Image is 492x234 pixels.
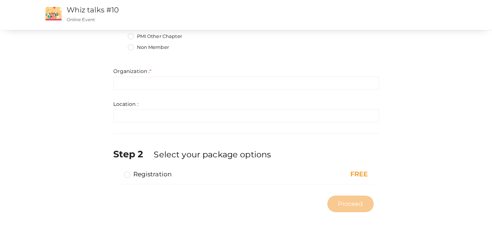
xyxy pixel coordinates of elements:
p: Online Event [67,16,313,23]
label: Select your package options [154,149,271,160]
img: event2.png [46,7,62,20]
label: PMI Other Chapter [128,33,182,40]
span: Proceed [338,200,363,208]
label: Organization : [113,68,152,75]
label: Non Member [128,44,169,51]
label: Registration [124,170,172,179]
button: Proceed [327,196,373,212]
label: Location : [113,100,138,108]
div: FREE [296,170,368,179]
label: Step 2 [113,147,153,161]
a: Whiz talks #10 [67,5,119,14]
